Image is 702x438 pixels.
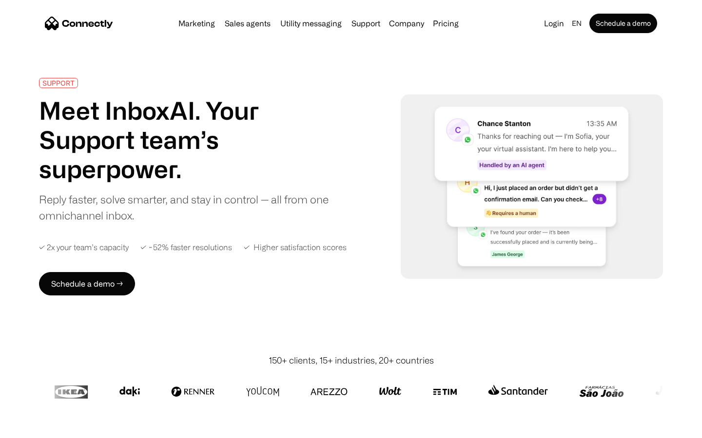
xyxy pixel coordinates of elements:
[429,19,463,27] a: Pricing
[221,19,274,27] a: Sales agents
[10,420,58,435] aside: Language selected: English
[244,243,347,252] div: ✓ Higher satisfaction scores
[589,14,657,33] a: Schedule a demo
[19,421,58,435] ul: Language list
[572,17,582,30] div: en
[276,19,346,27] a: Utility messaging
[269,354,434,367] div: 150+ clients, 15+ industries, 20+ countries
[540,17,568,30] a: Login
[140,243,232,252] div: ✓ ~52% faster resolutions
[389,17,424,30] div: Company
[42,79,75,87] div: SUPPORT
[39,272,135,295] a: Schedule a demo →
[348,19,384,27] a: Support
[175,19,219,27] a: Marketing
[39,243,129,252] div: ✓ 2x your team’s capacity
[39,96,335,183] h1: Meet InboxAI. Your Support team’s superpower.
[39,191,335,223] div: Reply faster, solve smarter, and stay in control — all from one omnichannel inbox.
